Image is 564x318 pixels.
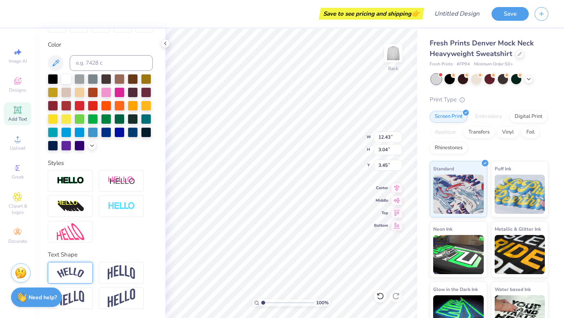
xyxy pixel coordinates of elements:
[430,61,453,68] span: Fresh Prints
[388,65,398,72] div: Back
[316,299,329,306] span: 100 %
[4,203,31,215] span: Clipart & logos
[57,267,84,278] img: Arc
[57,223,84,240] img: Free Distort
[495,225,541,233] span: Metallic & Glitter Ink
[321,8,422,20] div: Save to see pricing and shipping
[8,238,27,244] span: Decorate
[57,200,84,213] img: 3d Illusion
[433,285,478,293] span: Glow in the Dark Ink
[433,164,454,173] span: Standard
[374,223,388,228] span: Bottom
[433,225,452,233] span: Neon Ink
[374,185,388,191] span: Center
[9,58,27,64] span: Image AI
[430,126,461,138] div: Applique
[492,7,529,21] button: Save
[495,235,545,274] img: Metallic & Glitter Ink
[521,126,540,138] div: Foil
[374,210,388,216] span: Top
[48,159,153,168] div: Styles
[10,145,25,151] span: Upload
[495,175,545,214] img: Puff Ink
[430,142,468,154] div: Rhinestones
[9,87,26,93] span: Designs
[108,289,135,308] img: Rise
[48,250,153,259] div: Text Shape
[430,38,534,58] span: Fresh Prints Denver Mock Neck Heavyweight Sweatshirt
[497,126,519,138] div: Vinyl
[29,294,57,301] strong: Need help?
[108,265,135,280] img: Arch
[474,61,513,68] span: Minimum Order: 50 +
[495,285,531,293] span: Water based Ink
[374,198,388,203] span: Middle
[495,164,511,173] span: Puff Ink
[48,40,153,49] div: Color
[457,61,470,68] span: # FP94
[430,111,468,123] div: Screen Print
[433,235,484,274] img: Neon Ink
[8,116,27,122] span: Add Text
[57,291,84,306] img: Flag
[411,9,420,18] span: 👉
[433,175,484,214] img: Standard
[70,55,153,71] input: e.g. 7428 c
[12,174,24,180] span: Greek
[510,111,548,123] div: Digital Print
[57,176,84,185] img: Stroke
[430,95,548,104] div: Print Type
[108,176,135,186] img: Shadow
[428,6,486,22] input: Untitled Design
[470,111,507,123] div: Embroidery
[463,126,495,138] div: Transfers
[385,45,401,61] img: Back
[108,202,135,211] img: Negative Space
